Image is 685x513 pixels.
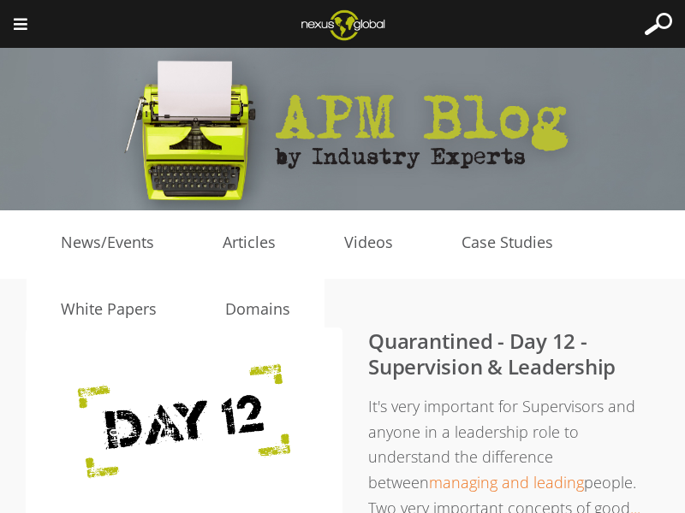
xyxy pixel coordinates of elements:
a: News/Events [27,230,188,256]
a: Case Studies [427,230,587,256]
a: Quarantined - Day 12 - Supervision & Leadership [368,327,616,380]
a: Videos [310,230,427,256]
img: Nexus Global [288,4,398,45]
a: managing and leading [429,472,584,492]
a: Articles [188,230,310,256]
